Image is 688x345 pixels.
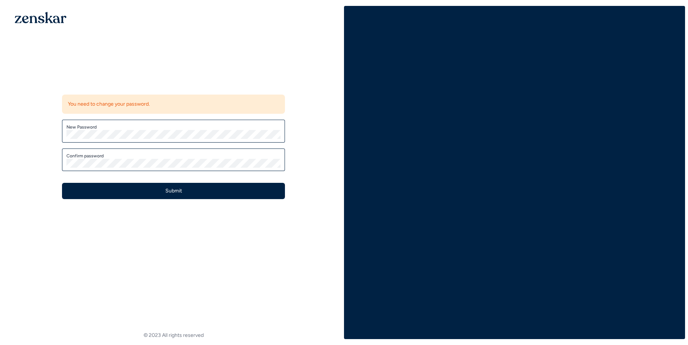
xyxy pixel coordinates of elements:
[3,332,344,339] footer: © 2023 All rights reserved
[66,153,281,159] label: Confirm password
[62,183,285,199] button: Submit
[62,95,285,114] div: You need to change your password.
[15,12,66,23] img: 1OGAJ2xQqyY4LXKgY66KYq0eOWRCkrZdAb3gUhuVAqdWPZE9SRJmCz+oDMSn4zDLXe31Ii730ItAGKgCKgCCgCikA4Av8PJUP...
[66,124,281,130] label: New Password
